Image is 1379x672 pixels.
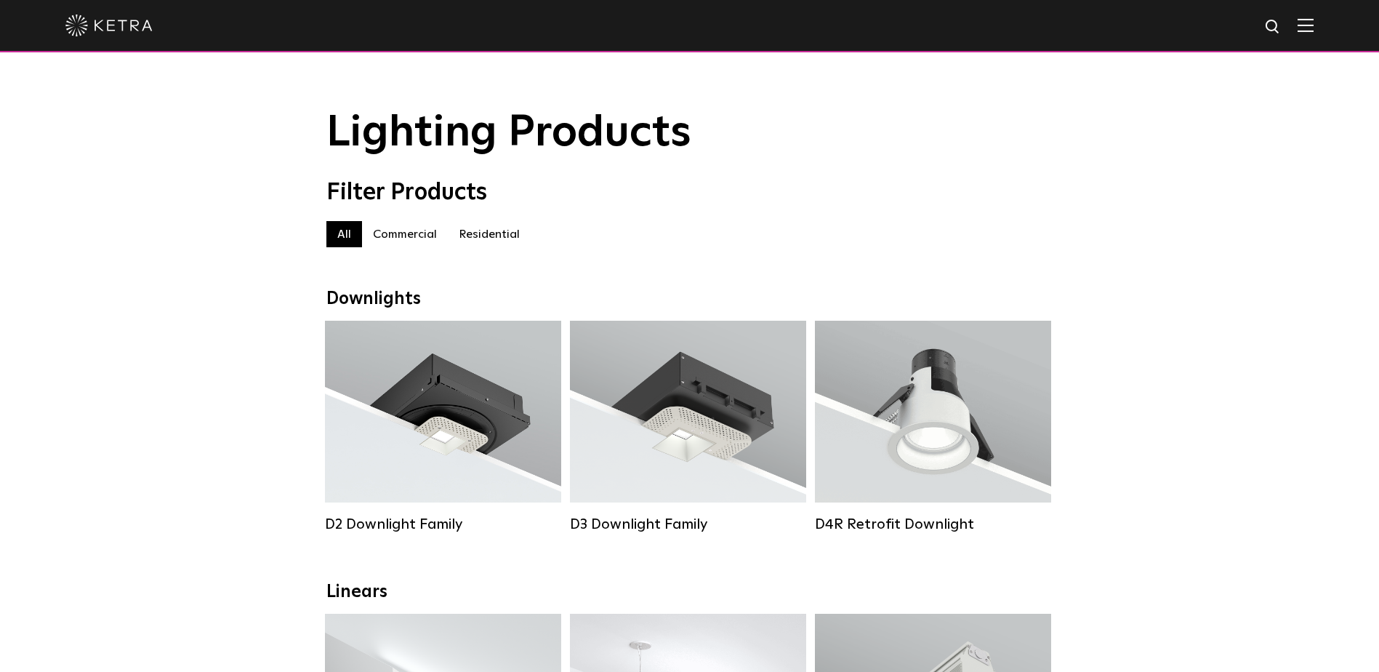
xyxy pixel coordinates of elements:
div: D3 Downlight Family [570,516,806,533]
div: D4R Retrofit Downlight [815,516,1051,533]
span: Lighting Products [326,111,691,155]
img: Hamburger%20Nav.svg [1298,18,1314,32]
div: Linears [326,582,1053,603]
label: Commercial [362,221,448,247]
img: search icon [1264,18,1282,36]
a: D3 Downlight Family Lumen Output:700 / 900 / 1100Colors:White / Black / Silver / Bronze / Paintab... [570,321,806,533]
div: Downlights [326,289,1053,310]
a: D2 Downlight Family Lumen Output:1200Colors:White / Black / Gloss Black / Silver / Bronze / Silve... [325,321,561,533]
a: D4R Retrofit Downlight Lumen Output:800Colors:White / BlackBeam Angles:15° / 25° / 40° / 60°Watta... [815,321,1051,533]
img: ketra-logo-2019-white [65,15,153,36]
div: D2 Downlight Family [325,516,561,533]
label: Residential [448,221,531,247]
label: All [326,221,362,247]
div: Filter Products [326,179,1053,207]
